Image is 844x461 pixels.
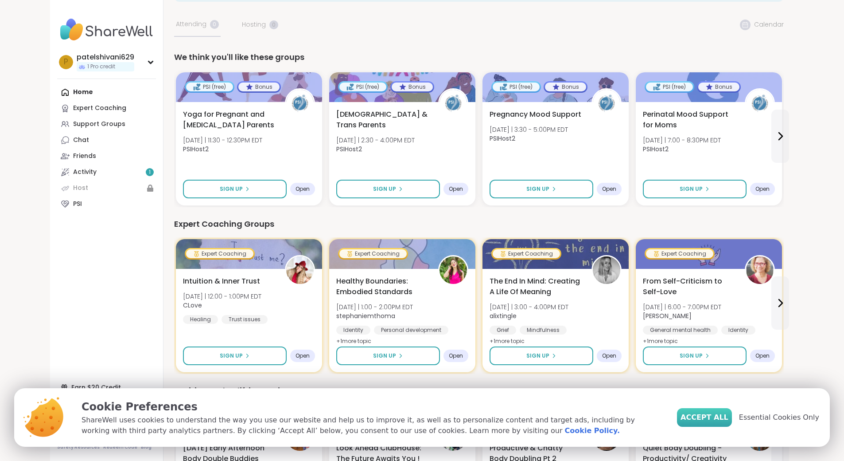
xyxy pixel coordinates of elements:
span: Perinatal Mood Support for Moms [643,109,735,130]
div: Trust issues [222,315,268,324]
div: Grief [490,326,516,335]
img: PSIHost2 [746,90,774,117]
a: Support Groups [57,116,156,132]
span: p [64,56,68,68]
div: Expert Coaching [493,249,560,258]
a: Safety Resources [57,444,100,450]
div: We think you'll like these groups [174,51,784,63]
img: PSIHost2 [593,90,620,117]
div: patelshivani629 [77,52,134,62]
img: Fausta [746,256,774,284]
div: PSI (free) [339,83,386,91]
span: [DATE] | 2:30 - 4:00PM EDT [336,136,415,145]
div: Bonus [238,83,280,91]
span: Sign Up [526,352,549,360]
span: [DATE] | 1:00 - 2:00PM EDT [336,303,413,311]
b: [PERSON_NAME] [643,311,692,320]
div: Support Groups [73,120,125,129]
span: Intuition & Inner Trust [183,276,260,287]
div: Chat [73,136,89,145]
div: Expert Coaching [339,249,407,258]
span: 1 Pro credit [87,63,115,71]
div: PSI [73,200,82,209]
span: Sign Up [680,185,703,193]
div: General mental health [643,326,718,335]
a: Activity1 [57,164,156,180]
a: PSI [57,196,156,212]
span: [DEMOGRAPHIC_DATA] & Trans Parents [336,109,428,130]
span: [DATE] | 12:00 - 1:00PM EDT [183,292,261,301]
button: Sign Up [183,347,287,365]
b: PSIHost2 [643,145,669,154]
div: PSI (free) [186,83,233,91]
a: Expert Coaching [57,100,156,116]
div: Expert Coaching [646,249,713,258]
b: PSIHost2 [183,145,209,154]
div: Activity [73,168,97,177]
p: Cookie Preferences [82,399,663,415]
b: stephaniemthoma [336,311,395,320]
div: Mindfulness [520,326,567,335]
div: Friends [73,152,96,161]
span: Open [296,185,310,193]
span: Sign Up [220,185,243,193]
button: Sign Up [490,347,593,365]
span: Sign Up [373,352,396,360]
span: Open [755,185,770,193]
span: Open [602,185,616,193]
div: Expert Coaching Groups [174,218,784,230]
div: Bonus [698,83,739,91]
div: Expert Coaching [73,104,126,113]
div: Host [73,184,88,193]
span: Open [755,352,770,359]
div: Bonus [545,83,586,91]
img: PSIHost2 [440,90,467,117]
span: [DATE] | 7:00 - 8:30PM EDT [643,136,721,145]
span: Sign Up [680,352,703,360]
button: Sign Up [336,347,440,365]
img: stephaniemthoma [440,256,467,284]
span: Open [449,185,463,193]
div: Earn $20 Credit [57,379,156,395]
span: Sign Up [220,352,243,360]
button: Sign Up [643,180,747,198]
span: Open [449,352,463,359]
span: Essential Cookies Only [739,412,819,423]
b: PSIHost2 [336,145,362,154]
span: Pregnancy Mood Support [490,109,581,120]
div: Positive and Uplifting topics [174,385,784,397]
a: Host [57,180,156,196]
div: Bonus [392,83,433,91]
button: Sign Up [490,180,593,198]
a: Friends [57,148,156,164]
b: CLove [183,301,202,310]
p: ShareWell uses cookies to understand the way you use our website and help us to improve it, as we... [82,415,663,436]
span: The End In Mind: Creating A Life Of Meaning [490,276,582,297]
img: alixtingle [593,256,620,284]
span: [DATE] | 3:30 - 5:00PM EDT [490,125,568,134]
span: From Self-Criticism to Self-Love [643,276,735,297]
div: Healing [183,315,218,324]
span: Sign Up [526,185,549,193]
span: Open [296,352,310,359]
div: PSI (free) [493,83,540,91]
b: alixtingle [490,311,517,320]
img: ShareWell Nav Logo [57,14,156,45]
span: Open [602,352,616,359]
div: Personal development [374,326,448,335]
span: Accept All [681,412,728,423]
a: Blog [141,444,152,450]
a: Cookie Policy. [565,426,620,436]
div: PSI (free) [646,83,693,91]
b: PSIHost2 [490,134,515,143]
div: Identity [336,326,370,335]
img: CLove [286,256,314,284]
button: Sign Up [336,180,440,198]
span: Sign Up [373,185,396,193]
button: Sign Up [183,180,287,198]
div: Identity [721,326,755,335]
span: [DATE] | 11:30 - 12:30PM EDT [183,136,262,145]
span: [DATE] | 3:00 - 4:00PM EDT [490,303,568,311]
img: PSIHost2 [286,90,314,117]
span: Yoga for Pregnant and [MEDICAL_DATA] Parents [183,109,275,130]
